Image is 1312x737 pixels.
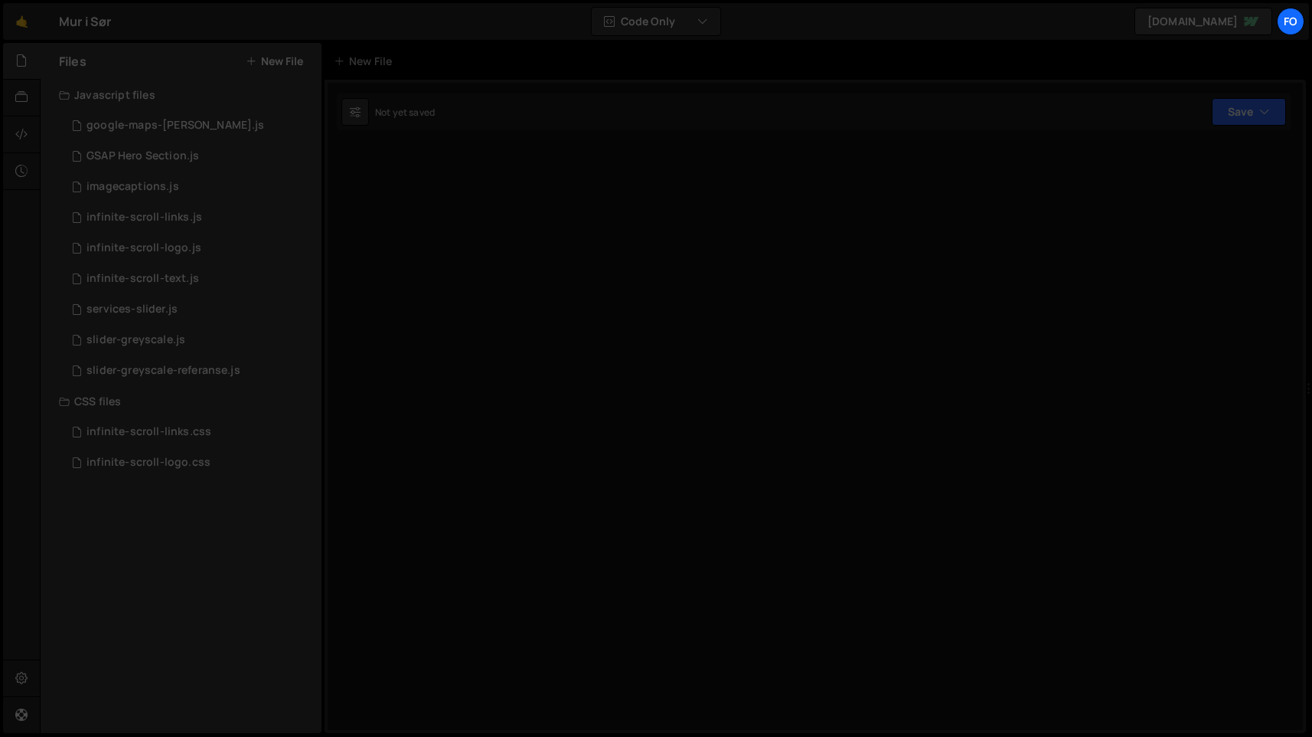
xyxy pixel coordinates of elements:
div: 15856/45042.css [59,417,321,447]
a: [DOMAIN_NAME] [1134,8,1272,35]
button: Save [1212,98,1286,126]
div: New File [334,54,398,69]
div: slider-greyscale.js [86,333,185,347]
div: infinite-scroll-links.js [86,211,202,224]
div: services-slider.js [86,303,178,316]
div: 15856/44486.js [59,355,321,386]
div: infinite-scroll-links.css [86,425,211,439]
button: New File [246,55,303,67]
div: 15856/44399.js [59,172,321,202]
div: slider-greyscale-referanse.js [86,364,240,378]
div: 15856/44475.js [59,233,321,264]
div: infinite-scroll-text.js [86,272,199,286]
div: infinite-scroll-logo.js [86,241,201,255]
div: 15856/44408.js [59,110,321,141]
div: 15856/42353.js [59,264,321,294]
div: 15856/42251.js [59,141,321,172]
button: Code Only [592,8,720,35]
div: imagecaptions.js [86,180,179,194]
div: CSS files [41,386,321,417]
a: Fo [1277,8,1304,35]
h2: Files [59,53,86,70]
div: Javascript files [41,80,321,110]
div: google-maps-[PERSON_NAME].js [86,119,264,133]
div: infinite-scroll-logo.css [86,456,211,470]
div: GSAP Hero Section.js [86,149,199,163]
div: Mur i Sør [59,12,111,31]
a: 🤙 [3,3,41,40]
div: 15856/45045.js [59,202,321,233]
div: Not yet saved [375,106,435,119]
div: 15856/42354.js [59,325,321,355]
div: 15856/44474.css [59,447,321,478]
div: 15856/42255.js [59,294,321,325]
